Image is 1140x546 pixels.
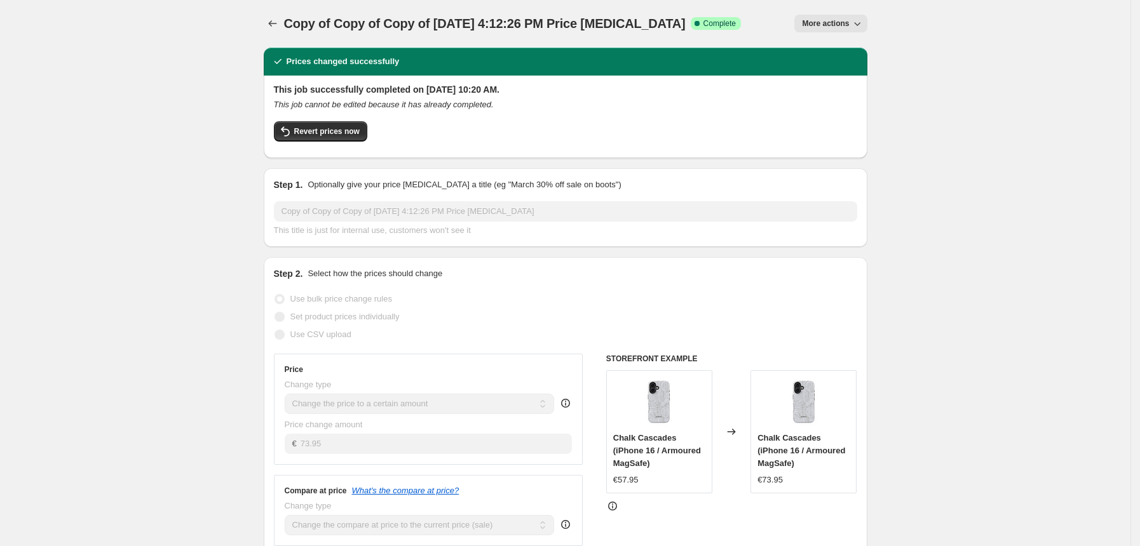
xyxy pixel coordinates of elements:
[757,433,845,468] span: Chalk Cascades (iPhone 16 / Armoured MagSafe)
[292,439,297,448] span: €
[290,294,392,303] span: Use bulk price change rules
[308,267,442,280] p: Select how the prices should change
[301,434,572,454] input: 80.00
[794,15,867,32] button: More actions
[308,178,621,191] p: Optionally give your price [MEDICAL_DATA] a title (eg "March 30% off sale on boots")
[802,18,849,29] span: More actions
[559,518,572,531] div: help
[274,121,367,142] button: Revert prices now
[294,126,360,136] span: Revert prices now
[613,433,701,468] span: Chalk Cascades (iPhone 16 / Armoured MagSafe)
[290,330,351,339] span: Use CSV upload
[285,486,347,496] h3: Compare at price
[274,225,471,235] span: This title is just for internal use, customers won't see it
[274,201,857,222] input: 30% off holiday sale
[274,83,857,96] h2: This job successfully completed on [DATE] 10:20 AM.
[606,354,857,364] h6: STOREFRONT EXAMPLE
[274,100,494,109] i: This job cannot be edited because it has already completed.
[703,18,736,29] span: Complete
[287,55,400,68] h2: Prices changed successfully
[285,380,332,389] span: Change type
[559,397,572,409] div: help
[284,17,686,30] span: Copy of Copy of Copy of [DATE] 4:12:26 PM Price [MEDICAL_DATA]
[613,475,639,484] span: €57.95
[778,377,829,428] img: Chalk-cascades_i16-tough-p1_80x.jpg
[634,377,684,428] img: Chalk-cascades_i16-tough-p1_80x.jpg
[264,15,282,32] button: Price change jobs
[757,475,783,484] span: €73.95
[274,267,303,280] h2: Step 2.
[285,420,363,429] span: Price change amount
[285,501,332,510] span: Change type
[352,486,459,495] button: What's the compare at price?
[285,364,303,375] h3: Price
[274,178,303,191] h2: Step 1.
[290,312,400,321] span: Set product prices individually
